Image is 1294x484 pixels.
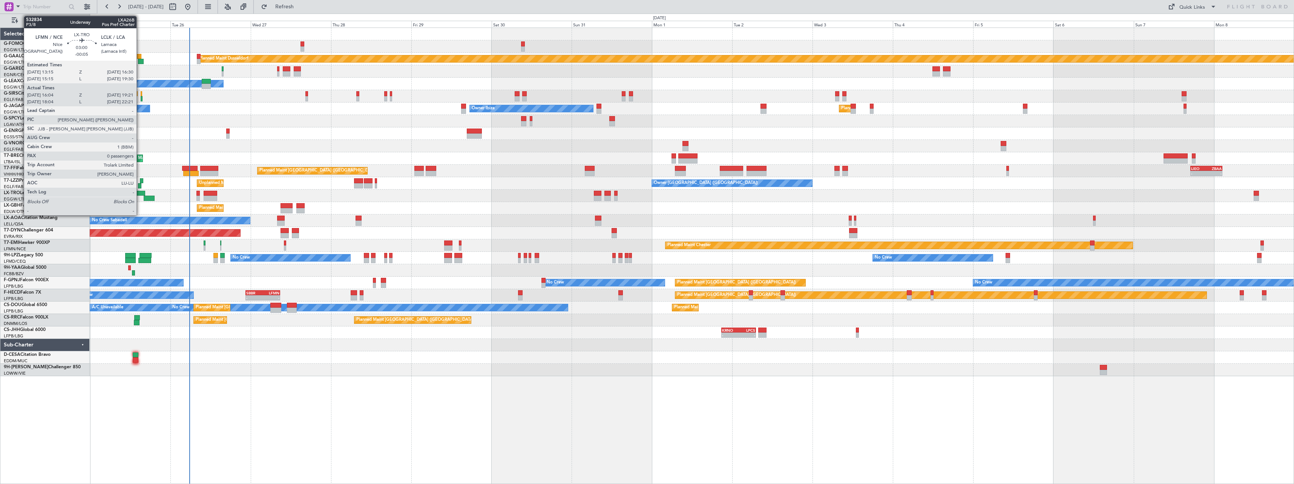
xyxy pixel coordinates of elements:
span: LX-TRO [4,191,20,195]
a: EVRA/RIX [4,234,23,239]
div: Owner Ibiza [472,103,495,114]
a: G-FOMOGlobal 6000 [4,41,49,46]
a: LX-AOACitation Mustang [4,216,58,220]
div: Sun 7 [1134,21,1214,28]
a: T7-FFIFalcon 7X [4,166,38,170]
a: EGLF/FAB [4,147,23,152]
span: CS-DOU [4,303,21,307]
div: - [722,333,739,337]
div: Planned Maint [GEOGRAPHIC_DATA] ([GEOGRAPHIC_DATA]) [841,103,960,114]
a: 9H-LPZLegacy 500 [4,253,43,257]
a: EDDM/MUC [4,358,28,364]
span: G-ENRG [4,129,21,133]
a: LFMD/CEQ [4,259,26,264]
div: Sun 31 [572,21,652,28]
span: T7-LZZI [4,178,19,183]
div: Wed 27 [251,21,331,28]
a: LFPB/LBG [4,333,23,339]
a: LTBA/ISL [4,159,21,165]
div: No Crew [233,252,250,263]
span: T7-FFI [4,166,17,170]
div: Planned Maint Dusseldorf [199,53,248,64]
button: Only With Activity [8,15,82,27]
div: No Crew [547,277,564,288]
span: LX-AOA [4,216,21,220]
span: F-HECD [4,290,20,295]
span: G-VNOR [4,141,22,146]
span: CS-RRC [4,315,20,320]
div: Planned Maint Chester [667,240,711,251]
div: [DATE] [91,15,104,21]
span: LX-GBH [4,203,20,208]
a: EGGW/LTN [4,84,26,90]
a: FCBB/BZV [4,271,24,277]
div: Mon 1 [652,21,732,28]
span: G-GAAL [4,54,21,58]
span: T7-DYN [4,228,21,233]
div: Planned Maint Nice ([GEOGRAPHIC_DATA]) [199,202,283,214]
div: LIEO [1191,166,1207,171]
div: Planned Maint [GEOGRAPHIC_DATA] ([GEOGRAPHIC_DATA]) [677,289,796,301]
div: Tue 2 [732,21,813,28]
a: LX-TROLegacy 650 [4,191,44,195]
a: EGGW/LTN [4,109,26,115]
div: No Crew Sabadell [92,215,127,226]
div: - [263,296,279,300]
a: G-SPCYLegacy 650 [4,116,44,121]
div: Planned Maint [GEOGRAPHIC_DATA] ([GEOGRAPHIC_DATA]) [196,314,314,326]
span: G-GARE [4,66,21,71]
div: Planned Maint [GEOGRAPHIC_DATA] ([GEOGRAPHIC_DATA]) [356,314,475,326]
span: D-CESA [4,352,20,357]
div: No Crew [875,252,892,263]
a: 9H-YAAGlobal 5000 [4,265,46,270]
span: 9H-YAA [4,265,21,270]
span: 9H-[PERSON_NAME] [4,365,48,369]
div: Fri 5 [973,21,1053,28]
a: CS-RRCFalcon 900LX [4,315,48,320]
a: LFPB/LBG [4,296,23,302]
a: LFPB/LBG [4,283,23,289]
a: LOWW/VIE [4,371,26,376]
div: No Crew [172,302,190,313]
input: Trip Number [23,1,66,12]
div: - [739,333,755,337]
a: EGGW/LTN [4,60,26,65]
a: F-GPNJFalcon 900EX [4,278,49,282]
a: LX-GBHFalcon 7X [4,203,41,208]
button: Quick Links [1164,1,1220,13]
span: G-JAGA [4,104,21,108]
a: T7-EMIHawker 900XP [4,240,50,245]
a: EGSS/STN [4,134,24,140]
div: Fri 29 [411,21,492,28]
div: KRNO [722,328,739,332]
span: Refresh [269,4,301,9]
a: T7-DYNChallenger 604 [4,228,53,233]
span: G-SIRS [4,91,18,96]
span: F-GPNJ [4,278,20,282]
a: G-SIRSCitation Excel [4,91,47,96]
a: D-CESACitation Bravo [4,352,51,357]
a: EGNR/CEG [4,72,26,78]
div: Planned Maint [GEOGRAPHIC_DATA] ([GEOGRAPHIC_DATA]) [674,302,793,313]
a: G-VNORChallenger 650 [4,141,55,146]
div: Planned Maint Warsaw ([GEOGRAPHIC_DATA]) [121,153,212,164]
span: CS-JHH [4,328,20,332]
a: G-GARECessna Citation XLS+ [4,66,66,71]
div: LFMN [263,291,279,295]
span: 9H-LPZ [4,253,19,257]
div: Sat 30 [492,21,572,28]
button: Refresh [258,1,303,13]
div: A/C Unavailable [92,302,123,313]
div: Planned Maint [GEOGRAPHIC_DATA] ([GEOGRAPHIC_DATA] Intl) [259,165,385,176]
a: VHHH/HKG [4,172,26,177]
span: Only With Activity [20,18,80,23]
a: LFPB/LBG [4,308,23,314]
span: G-LEAX [4,79,20,83]
div: Tue 26 [170,21,251,28]
div: - [1206,171,1222,176]
div: Owner [GEOGRAPHIC_DATA] ([GEOGRAPHIC_DATA]) [654,178,758,189]
a: EGGW/LTN [4,196,26,202]
div: Quick Links [1179,4,1205,11]
div: No Crew [975,277,992,288]
span: G-FOMO [4,41,23,46]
